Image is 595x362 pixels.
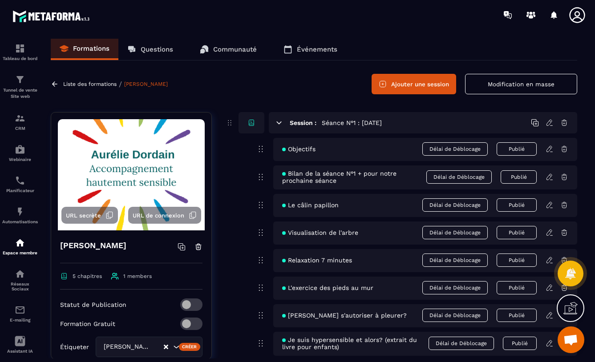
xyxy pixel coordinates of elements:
[15,269,25,279] img: social-network
[497,281,537,294] button: Publié
[465,74,577,94] button: Modification en masse
[558,326,584,353] div: Ouvrir le chat
[213,45,257,53] p: Communauté
[2,219,38,224] p: Automatisations
[2,298,38,329] a: emailemailE-mailing
[73,44,109,52] p: Formations
[2,318,38,322] p: E-mailing
[2,169,38,200] a: schedulerschedulerPlanificateur
[422,309,488,322] span: Délai de Déblocage
[51,39,118,60] a: Formations
[60,320,115,327] p: Formation Gratuit
[154,342,163,352] input: Search for option
[422,281,488,294] span: Délai de Déblocage
[422,226,488,239] span: Délai de Déblocage
[15,175,25,186] img: scheduler
[63,81,117,87] a: Liste des formations
[282,229,358,236] span: Visualisation de l'arbre
[164,344,168,350] button: Clear Selected
[422,142,488,156] span: Délai de Déblocage
[15,43,25,54] img: formation
[497,198,537,212] button: Publié
[501,170,537,184] button: Publié
[422,253,488,267] span: Délai de Déblocage
[322,118,382,127] h5: Séance N°1 : [DATE]
[282,336,429,350] span: Je suis hypersensible et alors? (extrait du livre pour enfants)
[128,207,201,224] button: URL de connexion
[497,253,537,267] button: Publié
[282,312,407,319] span: [PERSON_NAME] s'autoriser à pleurer?
[2,282,38,291] p: Réseaux Sociaux
[2,126,38,131] p: CRM
[12,8,93,24] img: logo
[15,144,25,155] img: automations
[2,329,38,360] a: Assistant IA
[66,212,101,219] span: URL secrète
[282,201,339,209] span: Le câlin papillon
[497,142,537,156] button: Publié
[497,226,537,239] button: Publié
[101,342,154,352] span: [PERSON_NAME]
[133,212,184,219] span: URL de connexion
[15,305,25,315] img: email
[503,337,537,350] button: Publié
[275,39,346,60] a: Événements
[282,145,316,153] span: Objectifs
[2,36,38,68] a: formationformationTableau de bord
[2,262,38,298] a: social-networksocial-networkRéseaux Sociaux
[2,188,38,193] p: Planificateur
[290,119,316,126] h6: Session :
[15,74,25,85] img: formation
[2,106,38,137] a: formationformationCRM
[372,74,456,94] button: Ajouter une session
[426,170,492,184] span: Délai de Déblocage
[297,45,337,53] p: Événements
[124,81,168,87] a: [PERSON_NAME]
[2,200,38,231] a: automationsautomationsAutomatisations
[60,239,126,252] h4: [PERSON_NAME]
[282,170,426,184] span: Bilan de la séance N°1 + pour notre prochaine séance
[2,349,38,354] p: Assistant IA
[2,68,38,106] a: formationformationTunnel de vente Site web
[2,157,38,162] p: Webinaire
[96,337,202,357] div: Search for option
[2,231,38,262] a: automationsautomationsEspace membre
[60,301,126,308] p: Statut de Publication
[429,337,494,350] span: Délai de Déblocage
[15,237,25,248] img: automations
[118,39,182,60] a: Questions
[15,206,25,217] img: automations
[2,87,38,100] p: Tunnel de vente Site web
[2,250,38,255] p: Espace membre
[282,284,373,291] span: L'exercice des pieds au mur
[282,257,352,264] span: Relaxation 7 minutes
[422,198,488,212] span: Délai de Déblocage
[60,343,89,350] p: Étiqueter
[141,45,173,53] p: Questions
[191,39,266,60] a: Communauté
[119,80,122,88] span: /
[61,207,118,224] button: URL secrète
[58,119,205,230] img: background
[15,113,25,124] img: formation
[73,273,102,279] span: 5 chapitres
[497,309,537,322] button: Publié
[179,343,201,351] div: Créer
[2,137,38,169] a: automationsautomationsWebinaire
[2,56,38,61] p: Tableau de bord
[123,273,152,279] span: 1 members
